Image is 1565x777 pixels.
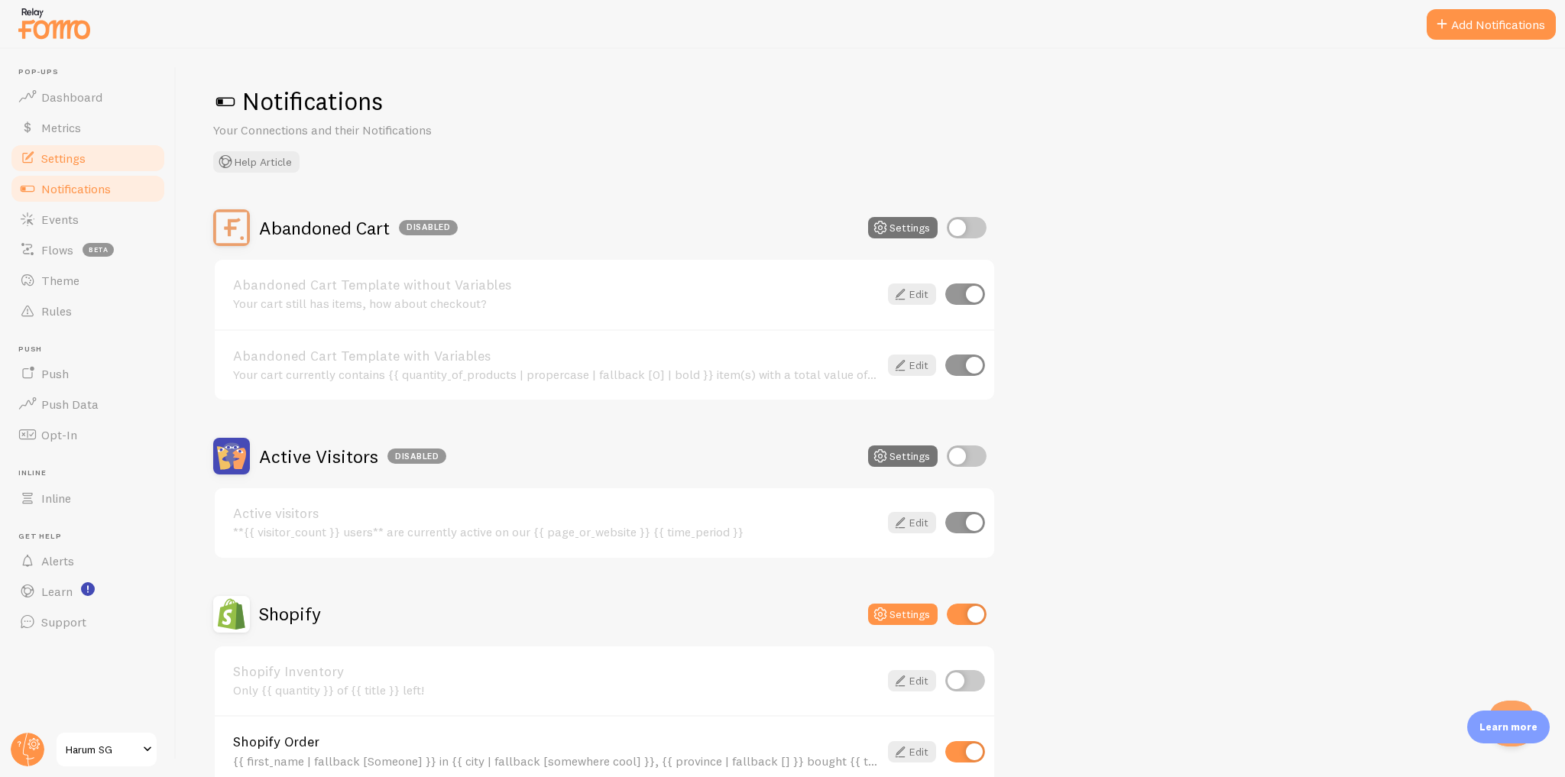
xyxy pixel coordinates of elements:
a: Edit [888,670,936,691]
a: Dashboard [9,82,167,112]
button: Settings [868,217,938,238]
a: Edit [888,512,936,533]
a: Abandoned Cart Template with Variables [233,349,879,363]
span: Pop-ups [18,67,167,77]
h1: Notifications [213,86,1528,117]
span: Alerts [41,553,74,568]
a: Active visitors [233,507,879,520]
a: Events [9,204,167,235]
span: Harum SG [66,740,138,759]
span: Inline [41,490,71,506]
span: Push Data [41,397,99,412]
a: Edit [888,741,936,762]
span: Get Help [18,532,167,542]
img: Shopify [213,596,250,633]
span: Opt-In [41,427,77,442]
button: Help Article [213,151,300,173]
iframe: Help Scout Beacon - Open [1489,701,1534,746]
a: Flows beta [9,235,167,265]
a: Theme [9,265,167,296]
img: Active Visitors [213,438,250,474]
span: Learn [41,584,73,599]
h2: Abandoned Cart [259,216,458,240]
a: Push [9,358,167,389]
a: Harum SG [55,731,158,768]
button: Settings [868,445,938,467]
span: Notifications [41,181,111,196]
a: Metrics [9,112,167,143]
a: Notifications [9,173,167,204]
a: Edit [888,355,936,376]
span: Flows [41,242,73,257]
a: Shopify Inventory [233,665,879,678]
span: Settings [41,151,86,166]
div: Only {{ quantity }} of {{ title }} left! [233,683,879,697]
a: Rules [9,296,167,326]
div: Learn more [1467,711,1550,743]
img: fomo-relay-logo-orange.svg [16,4,92,43]
p: Learn more [1479,720,1537,734]
span: Events [41,212,79,227]
a: Shopify Order [233,735,879,749]
svg: <p>Watch New Feature Tutorials!</p> [81,582,95,596]
span: Push [18,345,167,355]
div: **{{ visitor_count }} users** are currently active on our {{ page_or_website }} {{ time_period }} [233,525,879,539]
div: Your cart still has items, how about checkout? [233,296,879,310]
a: Settings [9,143,167,173]
p: Your Connections and their Notifications [213,121,580,139]
h2: Shopify [259,602,321,626]
a: Alerts [9,546,167,576]
div: Disabled [387,448,446,464]
span: Theme [41,273,79,288]
span: Metrics [41,120,81,135]
span: Push [41,366,69,381]
a: Support [9,607,167,637]
span: Dashboard [41,89,102,105]
span: Support [41,614,86,630]
a: Opt-In [9,419,167,450]
a: Edit [888,283,936,305]
button: Settings [868,604,938,625]
a: Push Data [9,389,167,419]
div: {{ first_name | fallback [Someone] }} in {{ city | fallback [somewhere cool] }}, {{ province | fa... [233,754,879,768]
a: Learn [9,576,167,607]
div: Disabled [399,220,458,235]
h2: Active Visitors [259,445,446,468]
a: Inline [9,483,167,513]
span: Rules [41,303,72,319]
div: Your cart currently contains {{ quantity_of_products | propercase | fallback [0] | bold }} item(s... [233,367,879,381]
span: beta [83,243,114,257]
span: Inline [18,468,167,478]
img: Abandoned Cart [213,209,250,246]
a: Abandoned Cart Template without Variables [233,278,879,292]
